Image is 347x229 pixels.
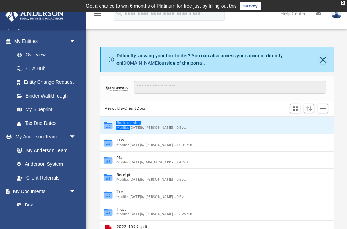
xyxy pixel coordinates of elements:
[69,185,83,199] span: arrow_drop_down
[10,198,79,212] a: Box
[116,160,171,164] span: Modified [DATE] by ABA_NEST_APP
[10,103,83,117] a: My Blueprint
[5,34,86,48] a: My Entitiesarrow_drop_down
[116,190,308,194] button: Tax
[69,34,83,48] span: arrow_drop_down
[341,1,345,5] div: close
[10,171,83,185] a: Client Referrals
[171,160,188,164] span: 3.84 MB
[304,104,314,113] button: Sort
[93,13,102,18] a: menu
[10,75,86,89] a: Entity Change Request
[116,138,308,143] button: Law
[116,143,173,146] span: Modified [DATE] by [PERSON_NAME]
[116,177,173,181] span: Modified [DATE] by [PERSON_NAME]
[290,104,300,113] button: Switch to Grid View
[173,195,186,198] span: 0 Byte
[116,225,308,229] button: 2022 1099 .pdf
[3,8,66,22] img: Anderson Advisors Platinum Portal
[86,2,237,10] div: Get a chance to win 6 months of Platinum for free just by filling out this
[173,212,192,216] span: 32.95 MB
[173,177,186,181] span: 0 Byte
[5,185,83,199] a: My Documentsarrow_drop_down
[116,207,308,212] button: Trust
[319,55,327,64] button: Close
[173,126,186,129] span: 0 Byte
[93,10,102,18] i: menu
[116,121,308,125] button: Bookkeeping
[318,104,328,113] button: Add
[5,130,83,144] a: My Anderson Teamarrow_drop_down
[116,195,173,198] span: Modified [DATE] by [PERSON_NAME]
[10,48,86,62] a: Overview
[122,60,159,66] a: [DOMAIN_NAME]
[69,130,83,144] span: arrow_drop_down
[116,52,319,67] div: Difficulty viewing your box folder? You can also access your account directly on outside of the p...
[173,143,192,146] span: 14.01 MB
[331,9,342,19] img: User Pic
[240,2,261,10] a: survey
[116,173,308,177] button: Receipts
[10,62,86,75] a: CTA Hub
[116,212,173,216] span: Modified [DATE] by [PERSON_NAME]
[116,126,173,129] span: Modified [DATE] by [PERSON_NAME]
[10,116,86,130] a: Tax Due Dates
[105,106,146,112] button: Viewable-ClientDocs
[10,144,79,157] a: My Anderson Team
[134,81,326,94] input: Search files and folders
[10,157,83,171] a: Anderson System
[116,155,308,160] button: Mail
[10,89,86,103] a: Binder Walkthrough
[115,9,123,17] i: search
